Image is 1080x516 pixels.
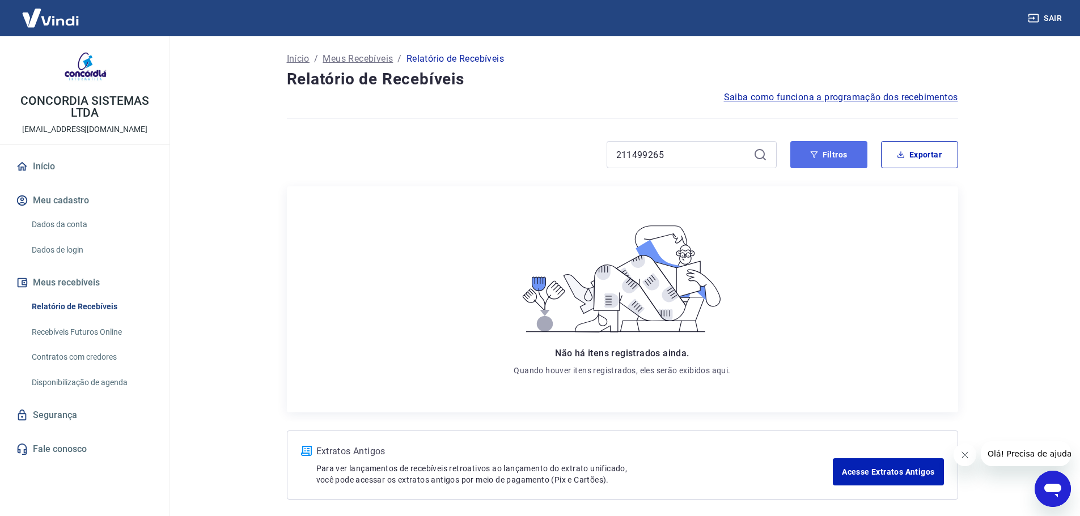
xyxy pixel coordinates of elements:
p: Relatório de Recebíveis [406,52,504,66]
a: Início [14,154,156,179]
a: Início [287,52,310,66]
iframe: Botão para abrir a janela de mensagens [1035,471,1071,507]
a: Saiba como funciona a programação dos recebimentos [724,91,958,104]
a: Dados da conta [27,213,156,236]
span: Olá! Precisa de ajuda? [7,8,95,17]
a: Relatório de Recebíveis [27,295,156,318]
img: a68c8fd8-fab5-48c0-8bd6-9edace40e89e.jpeg [62,45,108,91]
a: Dados de login [27,238,156,262]
button: Sair [1026,8,1066,29]
p: Extratos Antigos [316,445,833,458]
img: Vindi [14,1,87,35]
p: [EMAIL_ADDRESS][DOMAIN_NAME] [22,123,147,135]
a: Segurança [14,403,156,428]
h4: Relatório de Recebíveis [287,68,958,91]
a: Recebíveis Futuros Online [27,321,156,344]
button: Meus recebíveis [14,270,156,295]
a: Meus Recebíveis [323,52,393,66]
input: Busque pelo número do pedido [616,146,749,163]
a: Fale conosco [14,437,156,462]
p: / [397,52,401,66]
button: Exportar [881,141,958,168]
iframe: Mensagem da empresa [981,441,1071,466]
a: Disponibilização de agenda [27,371,156,394]
a: Contratos com credores [27,346,156,369]
a: Acesse Extratos Antigos [833,458,943,485]
p: Quando houver itens registrados, eles serão exibidos aqui. [514,365,730,376]
span: Não há itens registrados ainda. [555,348,689,359]
iframe: Fechar mensagem [954,443,976,466]
p: CONCORDIA SISTEMAS LTDA [9,95,160,119]
p: Para ver lançamentos de recebíveis retroativos ao lançamento do extrato unificado, você pode aces... [316,463,833,485]
button: Meu cadastro [14,188,156,213]
button: Filtros [790,141,867,168]
p: / [314,52,318,66]
img: ícone [301,446,312,456]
